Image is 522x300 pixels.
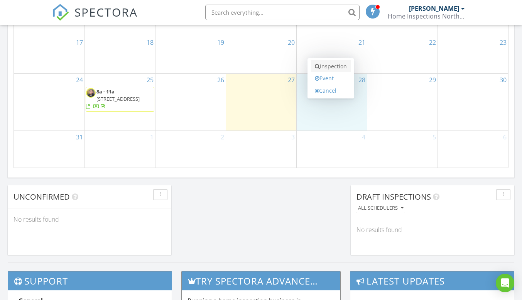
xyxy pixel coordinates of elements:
[96,88,115,95] span: 8a - 11a
[182,271,341,290] h3: Try spectora advanced [DATE]
[356,192,431,202] span: Draft Inspections
[502,131,508,143] a: Go to September 6, 2025
[149,131,155,143] a: Go to September 1, 2025
[145,36,155,49] a: Go to August 18, 2025
[498,74,508,86] a: Go to August 30, 2025
[155,36,226,73] td: Go to August 19, 2025
[84,131,155,168] td: Go to September 1, 2025
[286,36,296,49] a: Go to August 20, 2025
[155,73,226,131] td: Go to August 26, 2025
[296,131,367,168] td: Go to September 4, 2025
[226,36,296,73] td: Go to August 20, 2025
[427,74,438,86] a: Go to August 29, 2025
[74,36,84,49] a: Go to August 17, 2025
[52,10,138,27] a: SPECTORA
[96,95,140,102] span: [STREET_ADDRESS]
[84,73,155,131] td: Go to August 25, 2025
[357,36,367,49] a: Go to August 21, 2025
[14,73,84,131] td: Go to August 24, 2025
[438,131,508,168] td: Go to September 6, 2025
[155,131,226,168] td: Go to September 2, 2025
[74,4,138,20] span: SPECTORA
[205,5,360,20] input: Search everything...
[388,12,465,20] div: Home Inspections Northwest
[498,36,508,49] a: Go to August 23, 2025
[360,131,367,143] a: Go to September 4, 2025
[427,36,438,49] a: Go to August 22, 2025
[14,36,84,73] td: Go to August 17, 2025
[86,88,96,98] img: untitled_design_13.png
[296,73,367,131] td: Go to August 28, 2025
[296,36,367,73] td: Go to August 21, 2025
[216,74,226,86] a: Go to August 26, 2025
[86,88,140,110] a: 8a - 11a [STREET_ADDRESS]
[356,203,405,214] button: All schedulers
[311,72,351,85] a: Event
[226,73,296,131] td: Go to August 27, 2025
[86,87,154,112] a: 8a - 11a [STREET_ADDRESS]
[290,131,296,143] a: Go to September 3, 2025
[311,85,351,97] a: Cancel
[358,205,404,211] div: All schedulers
[14,192,70,202] span: Unconfirmed
[286,74,296,86] a: Go to August 27, 2025
[52,4,69,21] img: The Best Home Inspection Software - Spectora
[74,74,84,86] a: Go to August 24, 2025
[367,73,438,131] td: Go to August 29, 2025
[8,209,171,230] div: No results found
[226,131,296,168] td: Go to September 3, 2025
[438,73,508,131] td: Go to August 30, 2025
[84,36,155,73] td: Go to August 18, 2025
[367,36,438,73] td: Go to August 22, 2025
[350,271,514,290] h3: Latest Updates
[357,74,367,86] a: Go to August 28, 2025
[367,131,438,168] td: Go to September 5, 2025
[219,131,226,143] a: Go to September 2, 2025
[431,131,438,143] a: Go to September 5, 2025
[145,74,155,86] a: Go to August 25, 2025
[351,219,514,240] div: No results found
[496,274,514,292] div: Open Intercom Messenger
[438,36,508,73] td: Go to August 23, 2025
[409,5,459,12] div: [PERSON_NAME]
[216,36,226,49] a: Go to August 19, 2025
[14,131,84,168] td: Go to August 31, 2025
[311,60,351,73] a: Inspection
[8,271,172,290] h3: Support
[74,131,84,143] a: Go to August 31, 2025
